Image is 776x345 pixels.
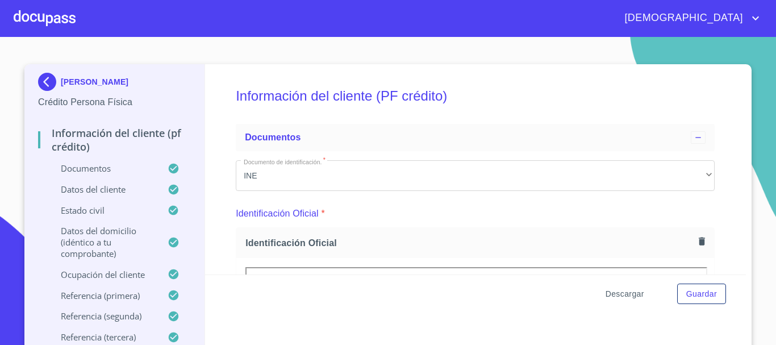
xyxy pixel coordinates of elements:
p: Referencia (primera) [38,290,168,301]
div: Documentos [236,124,715,151]
button: Guardar [677,284,726,305]
button: account of current user [616,9,762,27]
p: Identificación Oficial [236,207,319,221]
div: INE [236,160,715,191]
p: [PERSON_NAME] [61,77,128,86]
p: Crédito Persona Física [38,95,191,109]
span: Descargar [606,287,644,301]
p: Información del cliente (PF crédito) [38,126,191,153]
p: Referencia (tercera) [38,331,168,343]
p: Estado Civil [38,205,168,216]
span: Documentos [245,132,301,142]
p: Documentos [38,163,168,174]
p: Datos del cliente [38,184,168,195]
span: Identificación Oficial [245,237,694,249]
span: Guardar [686,287,717,301]
p: Datos del domicilio (idéntico a tu comprobante) [38,225,168,259]
p: Ocupación del Cliente [38,269,168,280]
h5: Información del cliente (PF crédito) [236,73,715,119]
p: Referencia (segunda) [38,310,168,322]
img: Docupass spot blue [38,73,61,91]
button: Descargar [601,284,649,305]
div: [PERSON_NAME] [38,73,191,95]
span: [DEMOGRAPHIC_DATA] [616,9,749,27]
